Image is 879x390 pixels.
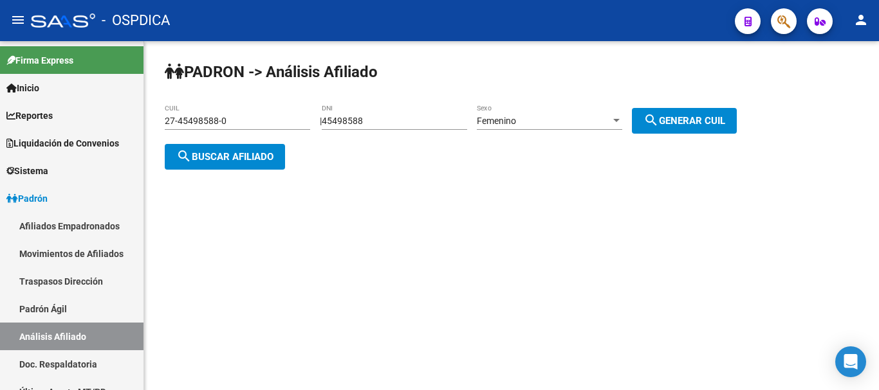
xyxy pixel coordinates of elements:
span: Sistema [6,164,48,178]
span: Padrón [6,191,48,206]
button: Generar CUIL [632,108,737,134]
span: Firma Express [6,53,73,67]
mat-icon: person [853,12,869,28]
span: - OSPDICA [102,6,170,35]
span: Generar CUIL [643,115,725,127]
strong: PADRON -> Análisis Afiliado [165,63,378,81]
button: Buscar afiliado [165,144,285,170]
span: Liquidación de Convenios [6,136,119,150]
div: | [320,116,746,126]
mat-icon: menu [10,12,26,28]
span: Femenino [477,116,516,126]
mat-icon: search [643,112,659,128]
mat-icon: search [176,148,192,164]
span: Inicio [6,81,39,95]
span: Buscar afiliado [176,151,273,163]
span: Reportes [6,109,53,123]
div: Open Intercom Messenger [835,346,866,377]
